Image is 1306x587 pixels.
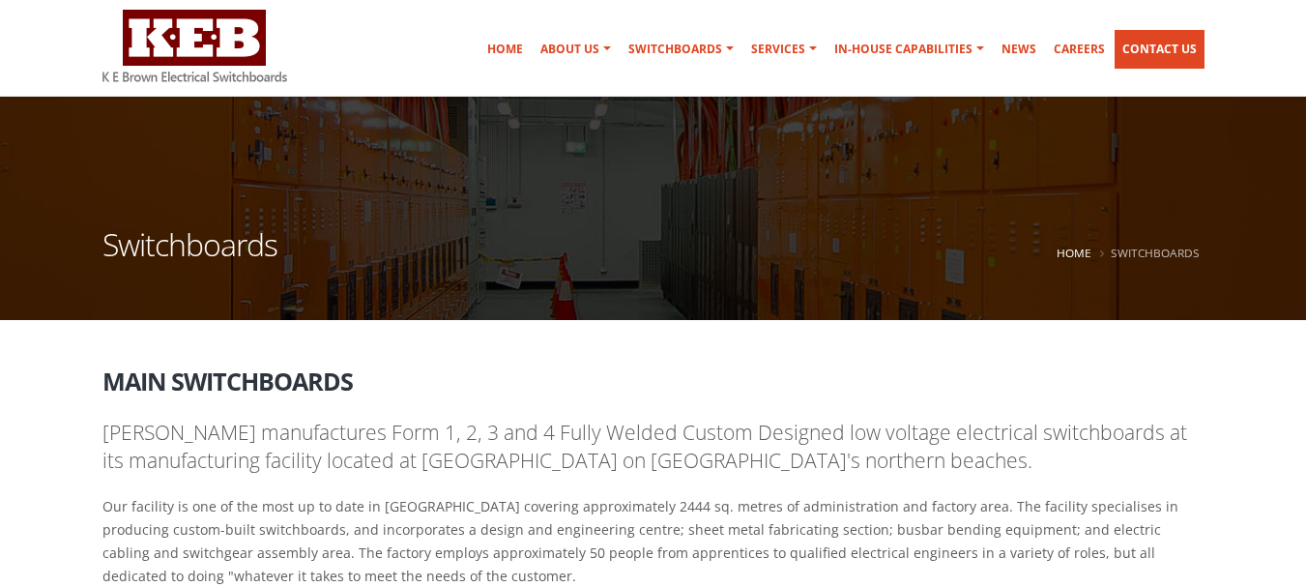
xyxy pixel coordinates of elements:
a: Switchboards [621,30,741,69]
a: News [994,30,1044,69]
a: Contact Us [1115,30,1204,69]
a: Services [743,30,825,69]
li: Switchboards [1095,241,1200,265]
a: Home [479,30,531,69]
h1: Switchboards [102,229,277,284]
h2: Main Switchboards [102,354,1204,395]
a: Careers [1046,30,1113,69]
a: About Us [533,30,619,69]
img: K E Brown Electrical Switchboards [102,10,287,82]
a: Home [1057,245,1091,260]
p: [PERSON_NAME] manufactures Form 1, 2, 3 and 4 Fully Welded Custom Designed low voltage electrical... [102,419,1204,476]
a: In-house Capabilities [827,30,992,69]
